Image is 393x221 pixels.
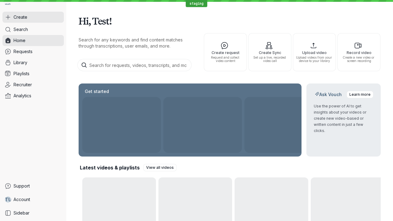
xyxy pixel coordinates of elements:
span: U [8,196,12,203]
span: Record video [340,51,378,55]
a: Home [2,35,64,46]
span: Upload videos from your device to your library [296,56,333,63]
span: Support [14,183,30,189]
span: T [5,196,8,203]
span: Learn more [349,91,371,98]
span: Home [14,37,25,44]
a: TUAccount [2,194,64,205]
h2: Latest videos & playlists [80,164,140,171]
span: Playlists [14,71,29,77]
span: Create a new video or screen recording [340,56,378,63]
button: Upload videoUpload videos from your device to your library [293,33,336,71]
span: Set up a live, recorded video call [251,56,289,63]
button: Create SyncSet up a live, recorded video call [248,33,291,71]
span: Request and collect video content [207,56,244,63]
a: Recruiter [2,79,64,90]
span: Create [14,14,27,20]
input: Search for requests, videos, transcripts, and more... [77,59,192,71]
a: Support [2,180,64,192]
h2: Ask Vouch [314,91,343,98]
span: Create Sync [251,51,289,55]
h1: Hi, Test! [79,12,381,29]
h2: Get started [84,88,110,95]
span: Account [14,196,30,203]
a: Playlists [2,68,64,79]
p: Use the power of AI to get insights about your videos or create new video-based or written conten... [314,103,373,134]
span: Analytics [14,93,31,99]
button: Record videoCreate a new video or screen recording [337,33,380,71]
button: Create [2,12,64,23]
a: Analytics [2,90,64,101]
span: Requests [14,48,33,55]
a: Go to homepage [2,2,13,7]
a: Sidebar [2,207,64,219]
span: Search [14,26,28,33]
span: Recruiter [14,82,32,88]
button: Create requestRequest and collect video content [204,33,247,71]
span: View all videos [146,165,174,171]
span: Create request [207,51,244,55]
a: Requests [2,46,64,57]
span: Upload video [296,51,333,55]
p: Search for any keywords and find content matches through transcriptions, user emails, and more. [79,37,193,49]
a: Learn more [347,91,373,98]
a: Library [2,57,64,68]
a: View all videos [143,164,177,171]
span: Library [14,60,27,66]
a: Search [2,24,64,35]
span: Sidebar [14,210,29,216]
